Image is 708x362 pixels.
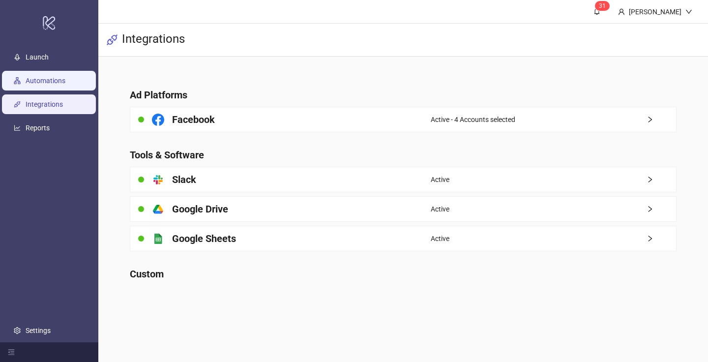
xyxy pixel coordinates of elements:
a: Launch [26,53,49,61]
a: Google DriveActiveright [130,196,677,222]
a: Reports [26,124,50,132]
a: Integrations [26,100,63,108]
span: Active [431,174,449,185]
h4: Ad Platforms [130,88,677,102]
a: SlackActiveright [130,167,677,192]
a: Settings [26,327,51,334]
span: 1 [602,2,606,9]
h4: Google Sheets [172,232,236,245]
span: right [647,116,676,123]
span: user [618,8,625,15]
div: [PERSON_NAME] [625,6,685,17]
span: right [647,206,676,212]
span: Active [431,233,449,244]
span: 3 [599,2,602,9]
h4: Google Drive [172,202,228,216]
span: menu-fold [8,349,15,356]
span: right [647,176,676,183]
span: down [685,8,692,15]
h4: Slack [172,173,196,186]
a: FacebookActive - 4 Accounts selectedright [130,107,677,132]
span: right [647,235,676,242]
span: bell [593,8,600,15]
h4: Custom [130,267,677,281]
span: api [106,34,118,46]
a: Automations [26,77,65,85]
span: Active - 4 Accounts selected [431,114,515,125]
sup: 31 [595,1,610,11]
span: Active [431,204,449,214]
h4: Facebook [172,113,215,126]
h3: Integrations [122,31,185,48]
a: Google SheetsActiveright [130,226,677,251]
h4: Tools & Software [130,148,677,162]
